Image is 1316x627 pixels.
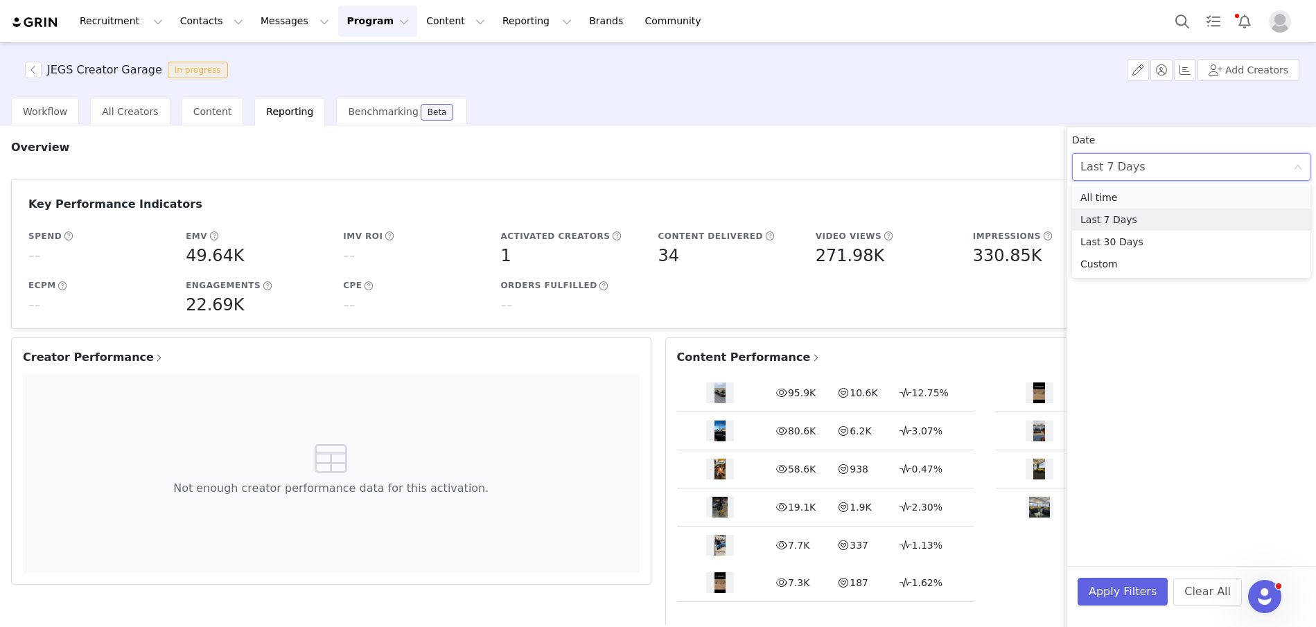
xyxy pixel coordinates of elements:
[658,243,680,268] h5: 34
[168,62,228,78] span: In progress
[173,482,489,495] span: Not enough creator performance data for this activation.
[25,62,234,78] span: [object Object]
[252,6,337,37] button: Messages
[637,6,716,37] a: Community
[500,230,610,242] h5: Activated Creators
[28,196,202,213] h3: Key Performance Indicators
[186,292,244,317] h5: 22.69K
[1033,459,1045,479] img: content thumbnail
[788,502,816,513] span: 19.1K
[912,463,942,475] span: 0.47%
[973,243,1042,268] h5: 330.85K
[788,540,809,551] span: 7.7K
[348,106,418,117] span: Benchmarking
[714,535,726,556] img: content thumbnail
[912,502,942,513] span: 2.30%
[973,230,1041,242] h5: Impressions
[343,292,355,317] h5: --
[186,243,244,268] h5: 49.64K
[500,279,597,292] h5: Orders Fulfilled
[1269,10,1291,33] img: placeholder-profile.jpg
[850,540,868,551] span: 337
[788,387,816,398] span: 95.9K
[658,230,764,242] h5: Content Delivered
[1072,134,1095,145] span: Date
[788,577,809,588] span: 7.3K
[1033,421,1045,441] img: content thumbnail
[102,106,158,117] span: All Creators
[912,425,942,436] span: 3.07%
[500,292,512,317] h5: --
[581,6,635,37] a: Brands
[912,387,949,398] span: 12.75%
[1072,231,1310,253] li: Last 30 Days
[788,463,816,475] span: 58.6K
[343,230,383,242] h5: IMV ROI
[28,230,62,242] h5: Spend
[1072,253,1310,275] li: Custom
[418,6,493,37] button: Content
[1198,6,1229,37] a: Tasks
[193,106,232,117] span: Content
[28,279,56,292] h5: eCPM
[714,572,726,593] img: content thumbnail
[1080,154,1146,180] div: Last 7 Days
[714,382,726,403] img: content thumbnail
[23,106,67,117] span: Workflow
[712,497,728,518] img: content thumbnail
[677,349,821,366] span: Content Performance
[343,243,355,268] h5: --
[500,243,511,268] h5: 1
[1033,382,1045,403] img: content thumbnail
[1078,578,1168,606] button: Apply Filters
[186,230,207,242] h5: EMV
[816,243,885,268] h5: 271.98K
[1072,186,1310,209] li: All time
[1029,497,1050,518] img: content thumbnail
[816,230,882,242] h5: Video Views
[1229,6,1260,37] button: Notifications
[850,463,868,475] span: 938
[1261,10,1305,33] button: Profile
[1197,59,1299,81] button: Add Creators
[714,421,726,441] img: content thumbnail
[428,108,447,116] div: Beta
[1248,580,1281,613] iframe: Intercom live chat
[343,279,362,292] h5: CPE
[1167,6,1197,37] button: Search
[1294,163,1302,173] i: icon: down
[788,425,816,436] span: 80.6K
[1173,578,1242,606] button: Clear All
[850,387,877,398] span: 10.6K
[850,502,871,513] span: 1.9K
[11,139,69,156] h3: Overview
[28,292,40,317] h5: --
[338,6,417,37] button: Program
[266,106,313,117] span: Reporting
[23,349,164,366] span: Creator Performance
[28,243,40,268] h5: --
[186,279,261,292] h5: Engagements
[11,16,60,29] img: grin logo
[1072,209,1310,231] li: Last 7 Days
[912,577,942,588] span: 1.62%
[494,6,580,37] button: Reporting
[714,459,726,479] img: content thumbnail
[912,540,942,551] span: 1.13%
[172,6,252,37] button: Contacts
[47,62,162,78] h3: JEGS Creator Garage
[850,425,871,436] span: 6.2K
[71,6,171,37] button: Recruitment
[850,577,868,588] span: 187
